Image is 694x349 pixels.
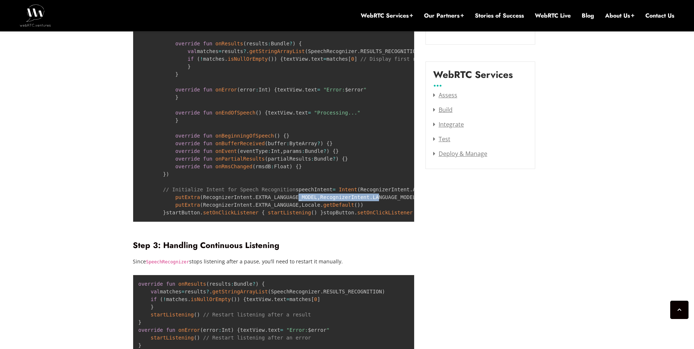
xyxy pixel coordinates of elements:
span: error [311,327,326,333]
span: onError [179,327,200,333]
span: ( [160,296,163,302]
span: { [299,41,301,46]
span: onBufferReceived [215,140,265,146]
span: ) [320,140,323,146]
span: " [326,327,329,333]
span: . [410,187,413,192]
span: ( [255,110,258,116]
span: ) [237,296,240,302]
span: ) [271,56,274,62]
span: = [323,56,326,62]
span: ( [274,133,277,139]
a: Integrate [433,120,464,128]
span: [ [311,296,314,302]
span: onPartialResults [215,156,265,162]
span: { [265,110,268,116]
span: { [326,140,329,146]
a: Deploy & Manage [433,150,487,158]
span: } [175,71,178,77]
span: } [138,319,141,325]
span: . [252,194,255,200]
span: fun [203,110,212,116]
span: onError [215,87,237,93]
span: } [345,156,348,162]
a: Our Partners [424,12,464,20]
span: ( [268,289,271,294]
span: ) [357,202,360,208]
span: fun [203,164,212,169]
span: val [151,289,160,294]
span: // Display first recognized result [360,56,465,62]
span: getDefault [323,202,354,208]
span: ( [194,335,197,341]
span: { [280,56,283,62]
span: = [181,289,184,294]
p: Since stops listening after a pause, you’ll need to restart it manually. [133,256,414,267]
span: ) [326,148,329,154]
span: " [364,87,367,93]
span: override [175,110,200,116]
span: ? [289,41,292,46]
span: fun [166,281,175,287]
span: ( [305,48,308,54]
a: Blog [582,12,594,20]
a: WebRTC Live [535,12,571,20]
span: : [302,148,305,154]
span: ( [311,210,314,215]
span: ( [231,296,234,302]
span: isNullOrEmpty [191,296,231,302]
span: } [151,304,154,310]
a: Assess [433,91,457,99]
span: } [138,342,141,348]
span: = [333,187,335,192]
span: // Restart listening after a result [203,312,311,318]
span: ] [354,56,357,62]
span: ) [336,156,339,162]
span: } [188,64,191,70]
span: { [333,148,335,154]
span: startListening [151,312,194,318]
span: ) [293,41,296,46]
span: ) [360,202,363,208]
span: ! [200,56,203,62]
span: ( [265,140,268,146]
span: override [175,140,200,146]
span: onResults [215,41,243,46]
span: , [317,194,320,200]
span: ( [206,281,209,287]
span: ) [259,110,262,116]
span: . [209,289,212,294]
span: ? [323,148,326,154]
code: SpeechRecognizer [146,259,189,264]
span: ( [268,56,271,62]
span: ) [274,56,277,62]
span: ( [354,202,357,208]
span: . [225,56,228,62]
span: override [138,327,163,333]
span: . [308,56,311,62]
span: . [302,87,305,93]
span: $ [345,87,348,93]
span: . [188,296,191,302]
span: startListening [151,335,194,341]
span: startListening [268,210,311,215]
span: = [308,110,311,116]
span: ] [317,296,320,302]
span: ) [197,335,200,341]
span: . [271,296,274,302]
span: ( [197,56,200,62]
span: : [231,281,234,287]
span: } [286,133,289,139]
span: // Initialize Intent for Speech Recognition [163,187,295,192]
span: ( [200,327,203,333]
span: isNullOrEmpty [228,56,268,62]
span: ) [382,289,385,294]
span: } [336,148,339,154]
span: ( [200,202,203,208]
span: 0 [314,296,317,302]
span: } [175,94,178,100]
span: . [369,194,372,200]
span: setOnClickListener [203,210,259,215]
span: ) [314,210,317,215]
span: ) [166,171,169,177]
